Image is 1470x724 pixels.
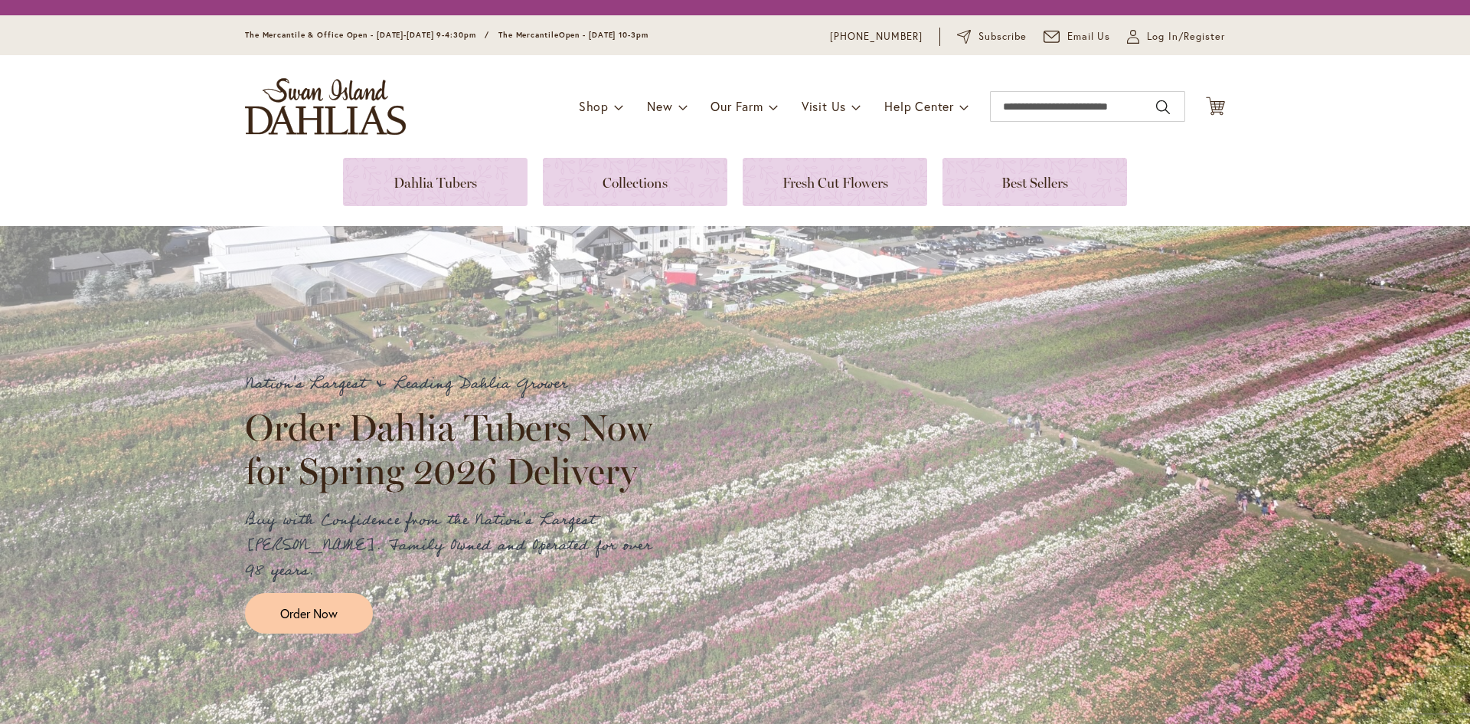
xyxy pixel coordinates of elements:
span: Help Center [884,98,954,114]
p: Buy with Confidence from the Nation's Largest [PERSON_NAME]. Family Owned and Operated for over 9... [245,508,666,584]
a: Email Us [1044,29,1111,44]
h2: Order Dahlia Tubers Now for Spring 2026 Delivery [245,406,666,492]
span: Our Farm [710,98,763,114]
span: Log In/Register [1147,29,1225,44]
a: [PHONE_NUMBER] [830,29,923,44]
span: Visit Us [802,98,846,114]
span: Email Us [1067,29,1111,44]
span: Open - [DATE] 10-3pm [559,30,648,40]
span: New [647,98,672,114]
a: Subscribe [957,29,1027,44]
span: Subscribe [978,29,1027,44]
p: Nation's Largest & Leading Dahlia Grower [245,372,666,397]
a: Log In/Register [1127,29,1225,44]
span: Shop [579,98,609,114]
a: Order Now [245,593,373,634]
a: store logo [245,78,406,135]
span: Order Now [280,604,338,622]
span: The Mercantile & Office Open - [DATE]-[DATE] 9-4:30pm / The Mercantile [245,30,559,40]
